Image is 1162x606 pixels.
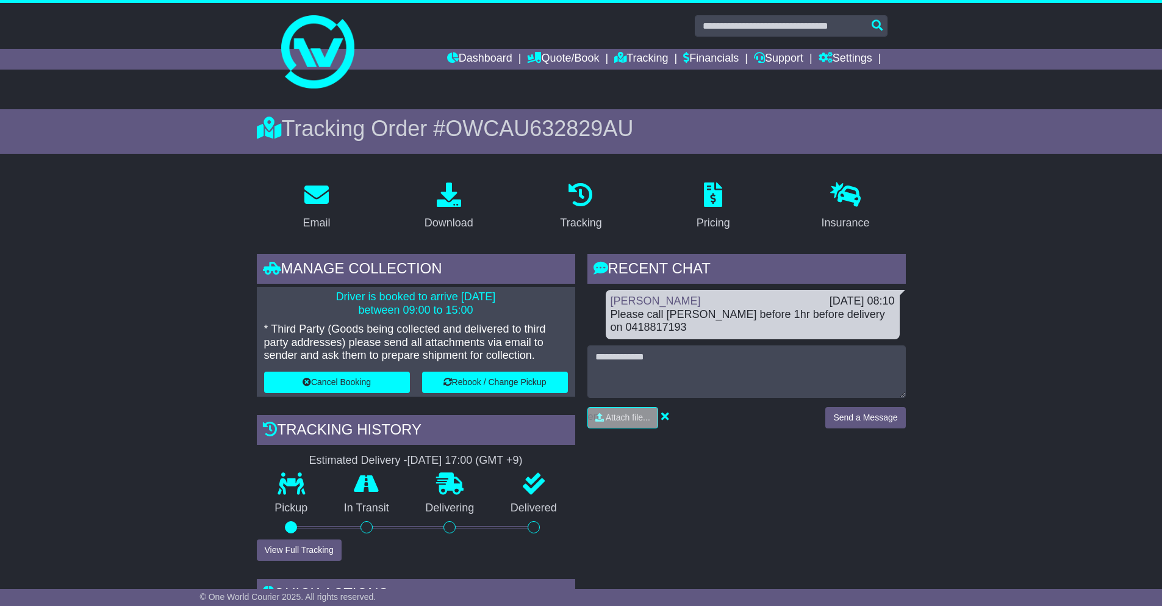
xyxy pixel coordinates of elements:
[264,372,410,393] button: Cancel Booking
[587,254,906,287] div: RECENT CHAT
[447,49,512,70] a: Dashboard
[200,592,376,602] span: © One World Courier 2025. All rights reserved.
[552,178,609,236] a: Tracking
[683,49,739,70] a: Financials
[697,215,730,231] div: Pricing
[819,49,872,70] a: Settings
[560,215,601,231] div: Tracking
[295,178,338,236] a: Email
[257,454,575,467] div: Estimated Delivery -
[614,49,668,70] a: Tracking
[257,115,906,142] div: Tracking Order #
[492,502,575,515] p: Delivered
[825,407,905,428] button: Send a Message
[257,539,342,561] button: View Full Tracking
[257,502,326,515] p: Pickup
[303,215,330,231] div: Email
[264,323,568,363] p: * Third Party (Goods being collected and delivered to third party addresses) please send all atta...
[326,502,407,515] p: In Transit
[257,254,575,287] div: Manage collection
[830,295,895,308] div: [DATE] 08:10
[689,178,738,236] a: Pricing
[611,295,701,307] a: [PERSON_NAME]
[407,502,493,515] p: Delivering
[417,178,481,236] a: Download
[257,415,575,448] div: Tracking history
[445,116,633,141] span: OWCAU632829AU
[527,49,599,70] a: Quote/Book
[407,454,523,467] div: [DATE] 17:00 (GMT +9)
[814,178,878,236] a: Insurance
[425,215,473,231] div: Download
[611,308,895,334] div: Please call [PERSON_NAME] before 1hr before delivery on 0418817193
[422,372,568,393] button: Rebook / Change Pickup
[754,49,803,70] a: Support
[264,290,568,317] p: Driver is booked to arrive [DATE] between 09:00 to 15:00
[822,215,870,231] div: Insurance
